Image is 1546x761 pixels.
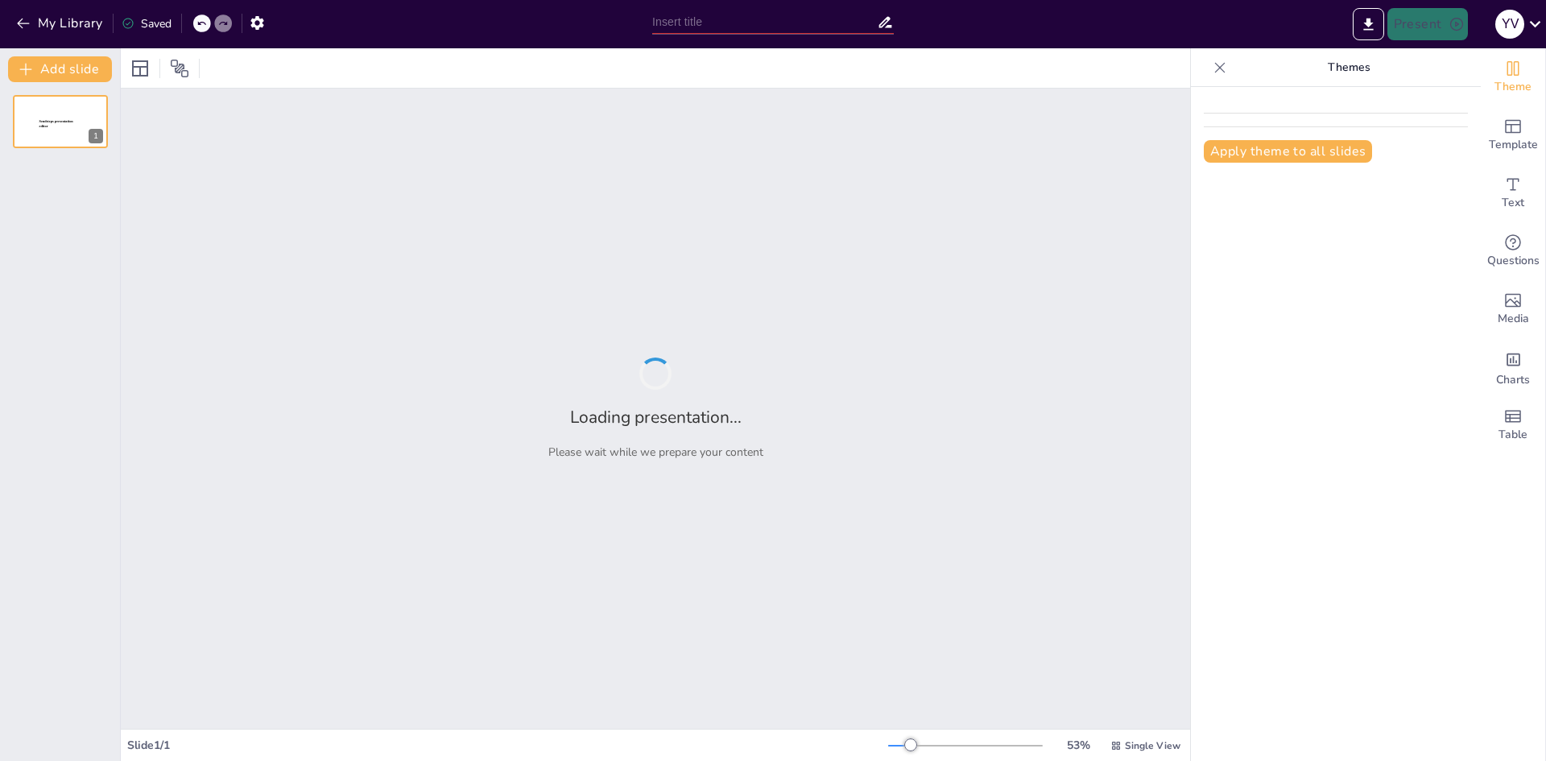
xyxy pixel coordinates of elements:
[570,406,742,428] h2: Loading presentation...
[1481,222,1545,280] div: Get real-time input from your audience
[1481,280,1545,338] div: Add images, graphics, shapes or video
[1498,426,1527,444] span: Table
[127,56,153,81] div: Layout
[1387,8,1468,40] button: Present
[1481,396,1545,454] div: Add a table
[1481,164,1545,222] div: Add text boxes
[652,10,877,34] input: Insert title
[127,738,888,753] div: Slide 1 / 1
[1125,739,1180,752] span: Single View
[1481,338,1545,396] div: Add charts and graphs
[1353,8,1384,40] button: Export to PowerPoint
[1502,194,1524,212] span: Text
[1489,136,1538,154] span: Template
[13,95,108,148] div: 1
[1487,252,1540,270] span: Questions
[1494,78,1532,96] span: Theme
[1495,10,1524,39] div: Y V
[1481,106,1545,164] div: Add ready made slides
[1481,48,1545,106] div: Change the overall theme
[170,59,189,78] span: Position
[8,56,112,82] button: Add slide
[1233,48,1465,87] p: Themes
[1204,140,1372,163] button: Apply theme to all slides
[122,16,172,31] div: Saved
[1495,8,1524,40] button: Y V
[1059,738,1097,753] div: 53 %
[39,120,73,129] span: Sendsteps presentation editor
[548,445,763,460] p: Please wait while we prepare your content
[1496,371,1530,389] span: Charts
[12,10,110,36] button: My Library
[1498,310,1529,328] span: Media
[89,129,103,143] div: 1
